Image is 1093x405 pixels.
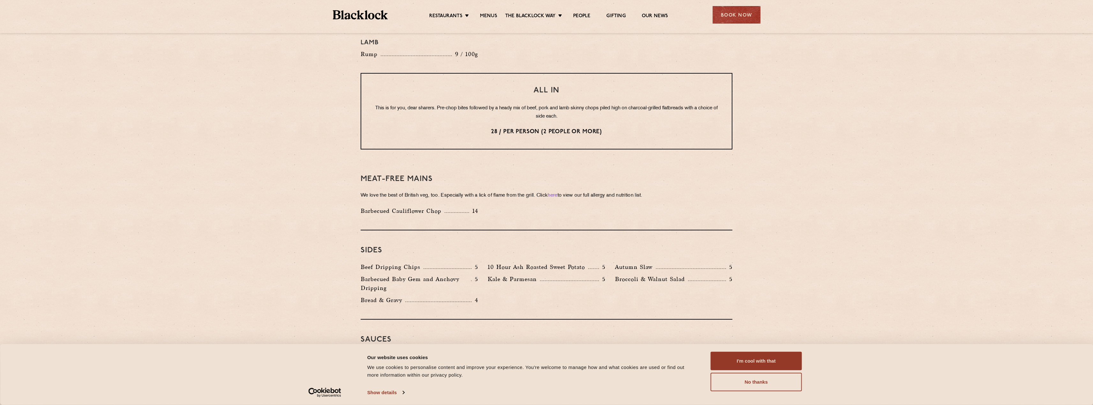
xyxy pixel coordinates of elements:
a: People [573,13,590,20]
h4: Lamb [361,39,732,47]
img: BL_Textured_Logo-footer-cropped.svg [333,10,388,19]
p: 5 [726,263,732,271]
p: 5 [472,263,478,271]
a: Show details [367,388,404,397]
button: No thanks [711,373,802,391]
p: 5 [472,275,478,283]
button: I'm cool with that [711,352,802,370]
div: Our website uses cookies [367,353,696,361]
a: Menus [480,13,497,20]
p: Autumn Slaw [615,263,656,271]
p: This is for you, dear sharers. Pre-chop bites followed by a heady mix of beef, pork and lamb skin... [374,104,719,121]
div: We use cookies to personalise content and improve your experience. You're welcome to manage how a... [367,364,696,379]
p: 5 [726,275,732,283]
a: Restaurants [429,13,462,20]
p: 4 [472,296,478,304]
p: 14 [469,207,478,215]
p: 9 / 100g [452,50,478,58]
p: Broccoli & Walnut Salad [615,275,688,284]
h3: Sauces [361,336,732,344]
a: Gifting [606,13,625,20]
p: We love the best of British veg, too. Especially with a lick of flame from the grill. Click to vi... [361,191,732,200]
a: here [548,193,557,198]
p: 5 [599,275,605,283]
p: Kale & Parmesan [488,275,540,284]
p: 28 / per person (2 people or more) [374,128,719,136]
p: Rump [361,50,381,59]
a: The Blacklock Way [505,13,556,20]
h3: All In [374,86,719,95]
p: Barbecued Baby Gem and Anchovy Dripping [361,275,471,293]
a: Usercentrics Cookiebot - opens in a new window [297,388,353,397]
p: 5 [599,263,605,271]
p: Beef Dripping Chips [361,263,423,271]
p: Bread & Gravy [361,296,405,305]
p: Barbecued Cauliflower Chop [361,206,445,215]
a: Our News [642,13,668,20]
h3: Sides [361,246,732,255]
h3: Meat-Free mains [361,175,732,183]
p: 10 Hour Ash Roasted Sweet Potato [488,263,588,271]
div: Book Now [713,6,760,24]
